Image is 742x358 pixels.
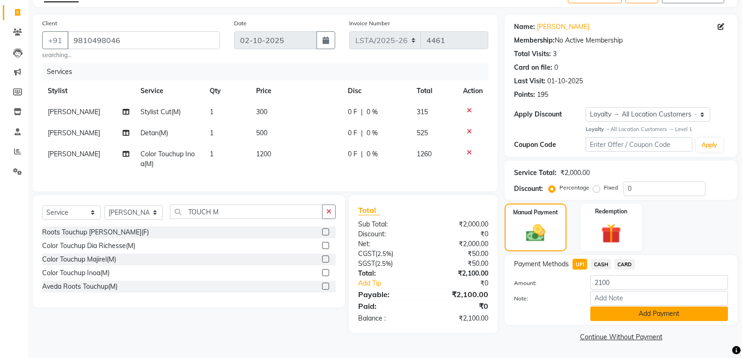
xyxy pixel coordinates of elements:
div: ₹50.00 [423,259,495,269]
span: 525 [417,129,428,137]
small: searching... [42,51,220,59]
div: Color Touchup Dia Richesse(M) [42,241,135,251]
input: Search or Scan [170,205,323,219]
div: ₹2,100.00 [423,289,495,300]
div: ₹2,100.00 [423,314,495,323]
label: Fixed [604,183,618,192]
span: | [361,149,363,159]
div: ₹2,000.00 [423,219,495,229]
div: 0 [554,63,558,73]
th: Price [250,80,342,102]
th: Stylist [42,80,135,102]
label: Date [234,19,247,28]
div: Services [43,63,495,80]
span: | [361,107,363,117]
a: [PERSON_NAME] [537,22,589,32]
label: Percentage [559,183,589,192]
strong: Loyalty → [586,126,610,132]
span: 1 [210,150,213,158]
div: ₹0 [423,229,495,239]
span: 1 [210,129,213,137]
div: Service Total: [514,168,557,178]
span: 1200 [256,150,271,158]
button: Apply [696,138,723,152]
div: Total Visits: [514,49,551,59]
div: Card on file: [514,63,552,73]
div: Roots Touchup [PERSON_NAME](F) [42,227,149,237]
div: Balance : [351,314,423,323]
th: Total [411,80,457,102]
span: 500 [256,129,267,137]
input: Search by Name/Mobile/Email/Code [67,31,220,49]
div: Color Touchup Inoa(M) [42,268,110,278]
span: Payment Methods [514,259,569,269]
span: | [361,128,363,138]
div: Aveda Roots Touchup(M) [42,282,118,292]
div: Discount: [514,184,543,194]
div: Payable: [351,289,423,300]
div: Paid: [351,300,423,312]
label: Invoice Number [349,19,390,28]
th: Action [457,80,488,102]
div: Color Touchup Majirel(M) [42,255,116,264]
div: ₹2,000.00 [423,239,495,249]
div: ( ) [351,259,423,269]
div: ₹0 [435,278,495,288]
input: Add Note [590,291,728,306]
div: Coupon Code [514,140,585,150]
input: Amount [590,275,728,290]
div: Apply Discount [514,110,585,119]
img: _gift.svg [595,221,627,246]
span: CGST [358,249,375,258]
div: ₹50.00 [423,249,495,259]
span: UPI [573,259,587,270]
span: [PERSON_NAME] [48,108,100,116]
div: 195 [537,90,548,100]
span: 0 F [348,128,357,138]
input: Enter Offer / Coupon Code [586,137,692,152]
span: 0 F [348,149,357,159]
span: Detan(M) [140,129,168,137]
th: Disc [342,80,411,102]
span: Total [358,205,380,215]
th: Qty [204,80,250,102]
span: Color Touchup Inoa(M) [140,150,195,168]
a: Continue Without Payment [507,332,735,342]
label: Manual Payment [513,208,558,217]
div: All Location Customers → Level 1 [586,125,728,133]
span: 2.5% [377,260,391,267]
div: Last Visit: [514,76,545,86]
button: Add Payment [590,307,728,321]
div: ₹0 [423,300,495,312]
div: Net: [351,239,423,249]
a: Add Tip [351,278,435,288]
div: 01-10-2025 [547,76,583,86]
div: Sub Total: [351,219,423,229]
div: ₹2,100.00 [423,269,495,278]
label: Amount: [507,279,583,287]
div: ( ) [351,249,423,259]
div: Total: [351,269,423,278]
button: +91 [42,31,68,49]
span: [PERSON_NAME] [48,129,100,137]
span: 300 [256,108,267,116]
div: ₹2,000.00 [560,168,590,178]
span: Stylist Cut(M) [140,108,181,116]
img: _cash.svg [520,222,551,244]
span: 1 [210,108,213,116]
div: Discount: [351,229,423,239]
span: 2.5% [377,250,391,257]
span: 1260 [417,150,432,158]
span: 315 [417,108,428,116]
div: No Active Membership [514,36,728,45]
div: Points: [514,90,535,100]
span: 0 F [348,107,357,117]
span: 0 % [367,149,378,159]
div: 3 [553,49,557,59]
span: 0 % [367,107,378,117]
span: [PERSON_NAME] [48,150,100,158]
span: SGST [358,259,375,268]
th: Service [135,80,204,102]
span: CASH [591,259,611,270]
span: CARD [615,259,635,270]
